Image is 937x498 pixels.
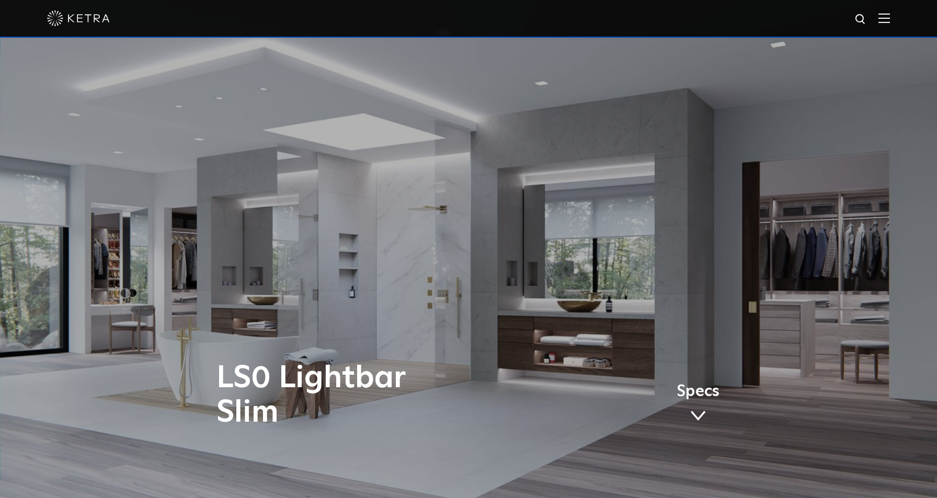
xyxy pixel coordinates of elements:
span: Specs [677,384,719,399]
img: ketra-logo-2019-white [47,10,110,26]
img: search icon [854,13,867,26]
a: Specs [677,384,719,425]
img: Hamburger%20Nav.svg [878,13,890,23]
h1: LS0 Lightbar Slim [216,361,512,430]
